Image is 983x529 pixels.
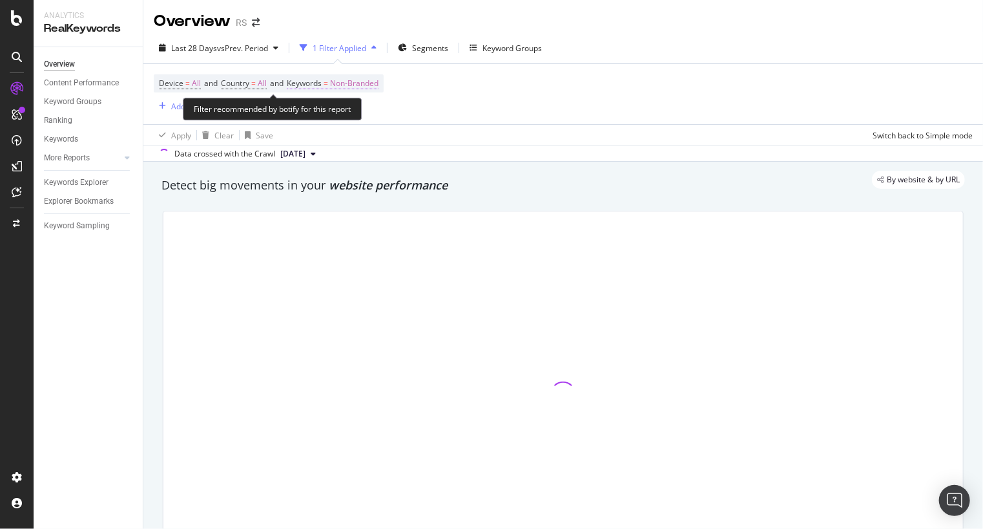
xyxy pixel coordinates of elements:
span: and [204,78,218,89]
div: Ranking [44,114,72,127]
div: RealKeywords [44,21,132,36]
div: Keyword Groups [44,95,101,109]
div: Overview [154,10,231,32]
a: Keyword Groups [44,95,134,109]
span: All [258,74,267,92]
div: Overview [44,58,75,71]
div: Explorer Bookmarks [44,195,114,208]
button: Clear [197,125,234,146]
div: Apply [171,130,191,141]
button: Apply [154,125,191,146]
span: By website & by URL [887,176,960,184]
div: Clear [214,130,234,141]
div: Open Intercom Messenger [939,485,970,516]
div: Keywords [44,133,78,146]
span: All [192,74,201,92]
button: Keyword Groups [464,38,547,58]
button: Segments [393,38,453,58]
div: More Reports [44,151,90,165]
div: RS [236,16,247,29]
a: Explorer Bookmarks [44,195,134,208]
div: Content Performance [44,76,119,90]
button: Last 28 DaysvsPrev. Period [154,38,284,58]
span: Country [221,78,249,89]
div: Keyword Sampling [44,219,110,233]
a: Content Performance [44,76,134,90]
button: 1 Filter Applied [295,38,382,58]
a: More Reports [44,151,121,165]
span: Segments [412,43,448,54]
span: and [270,78,284,89]
div: Keyword Groups [482,43,542,54]
button: [DATE] [275,146,321,162]
button: Switch back to Simple mode [867,125,973,146]
div: Keywords Explorer [44,176,109,189]
a: Keywords Explorer [44,176,134,189]
a: Keyword Sampling [44,219,134,233]
a: Overview [44,58,134,71]
span: = [251,78,256,89]
div: Add Filter [171,101,205,112]
span: = [324,78,328,89]
span: Keywords [287,78,322,89]
span: 2025 Aug. 16th [280,148,305,160]
span: = [185,78,190,89]
a: Keywords [44,133,134,146]
div: Save [256,130,273,141]
span: Last 28 Days [171,43,217,54]
span: Non-Branded [330,74,378,92]
div: Analytics [44,10,132,21]
div: 1 Filter Applied [313,43,366,54]
div: legacy label [872,171,965,189]
span: vs Prev. Period [217,43,268,54]
div: Filter recommended by botify for this report [183,98,362,120]
div: Data crossed with the Crawl [174,148,275,160]
a: Ranking [44,114,134,127]
button: Save [240,125,273,146]
span: Device [159,78,183,89]
div: arrow-right-arrow-left [252,18,260,27]
div: Switch back to Simple mode [873,130,973,141]
button: Add Filter [154,98,205,114]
